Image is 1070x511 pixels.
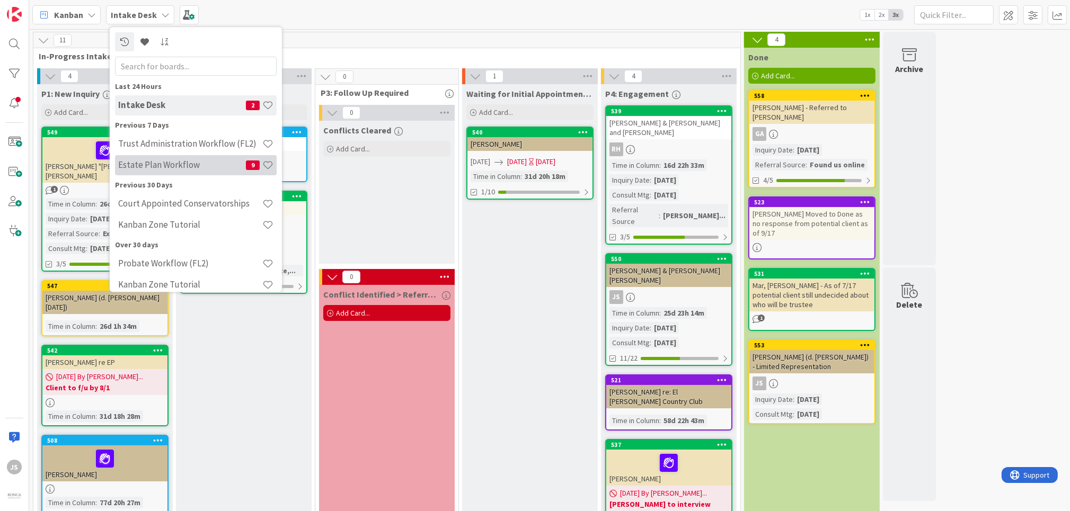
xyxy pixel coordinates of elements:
div: Consult Mtg [46,243,86,254]
span: 0 [335,70,353,83]
a: 553[PERSON_NAME] (d. [PERSON_NAME]) - Limited RepresentationJSInquiry Date:[DATE]Consult Mtg:[DATE] [748,339,876,424]
span: : [95,497,97,508]
span: Add Card... [336,144,370,154]
div: 508 [42,436,167,445]
span: Add Card... [336,308,370,318]
div: GA [753,127,766,141]
div: 549 [47,129,167,136]
div: [DATE] [87,243,115,254]
div: [DATE] [794,144,822,156]
span: 3/5 [620,231,630,243]
span: Conflicts Cleared [323,125,391,136]
div: [DATE] [651,189,679,201]
span: : [95,410,97,422]
div: 77d 20h 27m [97,497,143,508]
span: 9 [246,160,260,170]
span: : [650,322,651,334]
span: : [650,337,651,348]
span: 1 [51,186,58,193]
a: 542[PERSON_NAME] re EP[DATE] By [PERSON_NAME]...Client to f/u by 8/1Time in Column:31d 18h 28m [41,345,169,426]
div: JS [749,376,874,390]
span: 0 [342,106,360,119]
div: [PERSON_NAME]... [660,210,728,221]
div: Previous 30 Days [115,180,277,191]
div: 537 [611,441,731,449]
span: 4/5 [763,175,773,186]
div: [DATE] [794,408,822,420]
div: 542 [42,346,167,355]
div: 26d 1h 18m [97,198,139,210]
a: 550[PERSON_NAME] & [PERSON_NAME] [PERSON_NAME]JSTime in Column:25d 23h 14mInquiry Date:[DATE]Cons... [605,253,732,366]
span: : [650,174,651,186]
span: : [793,408,794,420]
div: Inquiry Date [609,322,650,334]
img: Visit kanbanzone.com [7,7,22,22]
span: P1: New Inquiry [41,88,100,99]
a: 549[PERSON_NAME] "[PERSON_NAME]" & [PERSON_NAME]Time in Column:26d 1h 18mInquiry Date:[DATE]Refer... [41,127,169,272]
img: avatar [7,489,22,504]
span: 4 [60,70,78,83]
div: Inquiry Date [753,144,793,156]
div: 547[PERSON_NAME] (d. [PERSON_NAME] [DATE]) [42,281,167,314]
span: P3: Follow Up Required [321,87,445,98]
div: Inquiry Date [46,213,86,225]
div: 523[PERSON_NAME] Moved to Done as no response from potential client as of 9/17 [749,198,874,240]
div: 521 [611,376,731,384]
div: 31d 20h 18m [522,171,568,182]
div: 537[PERSON_NAME] [606,440,731,486]
div: 550[PERSON_NAME] & [PERSON_NAME] [PERSON_NAME] [606,254,731,287]
div: [PERSON_NAME] - Referred to [PERSON_NAME] [749,101,874,124]
span: : [793,144,794,156]
div: RH [609,142,623,156]
span: : [659,210,660,221]
div: [PERSON_NAME] [42,445,167,481]
span: 1x [860,10,874,20]
div: 531 [749,269,874,279]
div: GA [749,127,874,141]
div: [PERSON_NAME] "[PERSON_NAME]" & [PERSON_NAME] [42,137,167,183]
div: 553[PERSON_NAME] (d. [PERSON_NAME]) - Limited Representation [749,340,874,373]
a: 540[PERSON_NAME][DATE][DATE][DATE]Time in Column:31d 20h 18m1/10 [466,127,594,200]
div: 539 [611,107,731,115]
div: 553 [754,342,874,349]
div: Time in Column [609,415,659,426]
div: 523 [749,198,874,207]
a: 539[PERSON_NAME] & [PERSON_NAME] and [PERSON_NAME]RHTime in Column:16d 22h 33mInquiry Date:[DATE]... [605,105,732,245]
div: Referral Source [609,204,659,227]
div: Over 30 days [115,239,277,250]
span: : [659,415,661,426]
span: 2 [246,101,260,110]
div: [PERSON_NAME] re: El [PERSON_NAME] Country Club [606,385,731,408]
div: Consult Mtg [753,408,793,420]
div: 539[PERSON_NAME] & [PERSON_NAME] and [PERSON_NAME] [606,106,731,139]
span: Waiting for Initial Appointment/ Conference [466,88,594,99]
span: 1 [485,70,503,83]
div: 550 [606,254,731,264]
div: JS [7,460,22,474]
span: : [99,228,100,239]
div: 540[PERSON_NAME] [467,128,593,151]
div: [DATE] [651,174,679,186]
div: 553 [749,340,874,350]
div: 558 [754,92,874,100]
div: [PERSON_NAME] [606,450,731,486]
span: [DATE] [507,156,527,167]
h4: Intake Desk [118,100,246,111]
div: [DATE] [651,337,679,348]
div: 31d 18h 28m [97,410,143,422]
span: : [95,198,97,210]
div: [PERSON_NAME] [467,137,593,151]
div: 508 [47,437,167,444]
div: JS [609,290,623,304]
span: Conflict Identified > Referred or Declined [323,289,439,300]
input: Search for boards... [115,57,277,76]
div: Time in Column [609,159,659,171]
div: 542 [47,347,167,354]
span: [DATE] By [PERSON_NAME]... [56,371,143,382]
div: Consult Mtg [609,337,650,348]
div: [DATE] [651,322,679,334]
div: 521[PERSON_NAME] re: El [PERSON_NAME] Country Club [606,375,731,408]
span: : [86,243,87,254]
div: Last 24 Hours [115,81,277,92]
div: 531Mar, [PERSON_NAME] - As of 7/17 potential client still undecided about who will be trustee [749,269,874,311]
